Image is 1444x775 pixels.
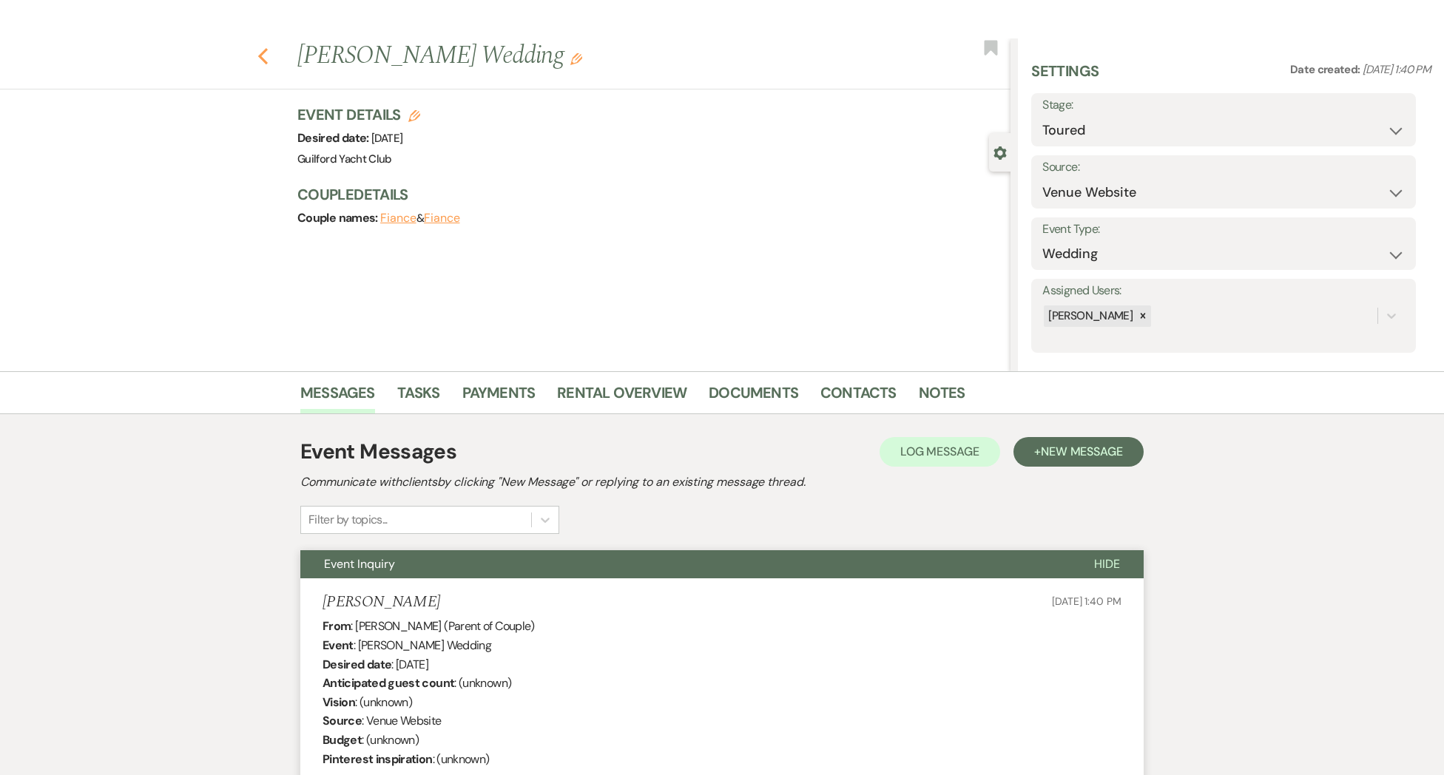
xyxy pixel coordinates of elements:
span: Couple names: [297,210,380,226]
a: Notes [919,381,965,413]
button: Hide [1070,550,1144,578]
a: Tasks [397,381,440,413]
b: Vision [323,694,355,710]
h1: [PERSON_NAME] Wedding [297,38,863,74]
a: Bookings [445,13,490,25]
a: To Do [554,13,581,25]
span: [DATE] 1:40 PM [1363,62,1431,77]
a: Messages [300,381,375,413]
span: & [380,211,459,226]
b: Desired date [323,657,391,672]
span: [DATE] 1:40 PM [1052,595,1121,608]
h2: Communicate with clients by clicking "New Message" or replying to an existing message thread. [300,473,1144,491]
button: Fiance [424,212,460,224]
img: Weven Logo [72,4,129,35]
span: Hide [1094,556,1120,572]
a: Payments [462,381,536,413]
span: Analytics [646,12,693,27]
button: Edit [570,52,582,65]
label: Source: [1042,157,1405,178]
span: Desired date: [297,130,371,146]
button: Log Message [880,437,1000,467]
b: Anticipated guest count [323,675,454,691]
button: Event Inquiry [300,550,1070,578]
label: Event Type: [1042,219,1405,240]
h3: Couple Details [297,184,996,205]
button: Close lead details [993,145,1007,159]
h1: Event Messages [300,436,456,467]
b: Budget [323,732,362,748]
button: Fiance [380,212,416,224]
span: Log Message [900,444,979,459]
label: Stage: [1042,95,1405,116]
b: Event [323,637,354,653]
a: Documents [709,381,798,413]
h5: [PERSON_NAME] [323,593,440,612]
div: [PERSON_NAME] [1044,305,1135,327]
a: Contacts [820,381,897,413]
a: Rental Overview [557,381,686,413]
span: Guilford Yacht Club [297,152,392,166]
span: New Message [1041,444,1123,459]
div: Filter by topics... [308,511,388,529]
a: Dashboard [175,13,229,27]
span: Date created: [1290,62,1363,77]
h3: Settings [1031,61,1099,93]
span: Settings [1154,12,1196,27]
span: [DATE] [371,131,402,146]
span: Event Inquiry [324,556,395,572]
button: +New Message [1013,437,1144,467]
b: Pinterest inspiration [323,751,433,767]
label: Assigned Users: [1042,280,1405,302]
b: From [323,618,351,634]
span: Resources [1275,12,1326,27]
span: Manage Venues [293,12,366,27]
b: Source [323,713,362,728]
h3: Event Details [297,104,420,125]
